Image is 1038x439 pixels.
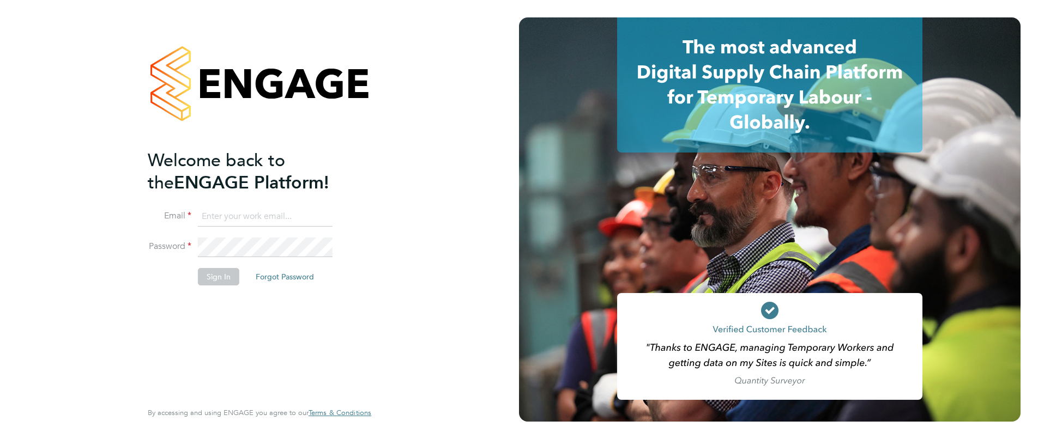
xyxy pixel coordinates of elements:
[309,408,371,417] span: Terms & Conditions
[198,268,239,285] button: Sign In
[148,241,191,252] label: Password
[148,150,285,193] span: Welcome back to the
[309,408,371,417] a: Terms & Conditions
[148,408,371,417] span: By accessing and using ENGAGE you agree to our
[148,149,360,194] h2: ENGAGE Platform!
[148,210,191,222] label: Email
[198,207,333,227] input: Enter your work email...
[247,268,323,285] button: Forgot Password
